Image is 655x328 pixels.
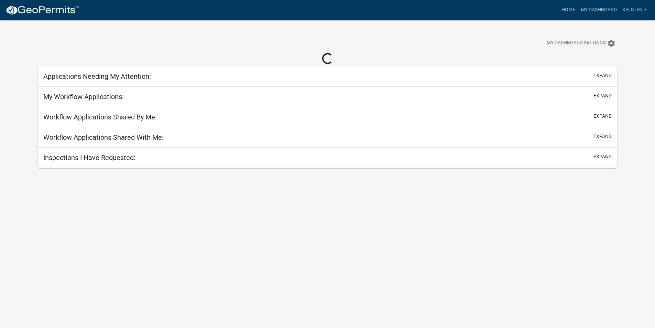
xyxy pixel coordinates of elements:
a: My Dashboard [578,3,620,17]
h5: Applications Needing My Attention: [43,72,151,81]
button: My Dashboard Settingssettings [541,36,621,50]
button: expand [593,133,612,140]
h5: Workflow Applications Shared By Me: [43,113,157,121]
button: expand [593,72,612,79]
i: settings [607,39,615,47]
button: expand [593,92,612,99]
h5: Inspections I Have Requested: [43,154,135,162]
h5: Workflow Applications Shared With Me: [43,133,164,141]
span: My Dashboard Settings [547,39,606,47]
button: expand [593,153,612,160]
h5: My Workflow Applications: [43,93,124,101]
button: expand [593,113,612,120]
a: Home [559,3,578,17]
a: Kelsten [620,3,649,17]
